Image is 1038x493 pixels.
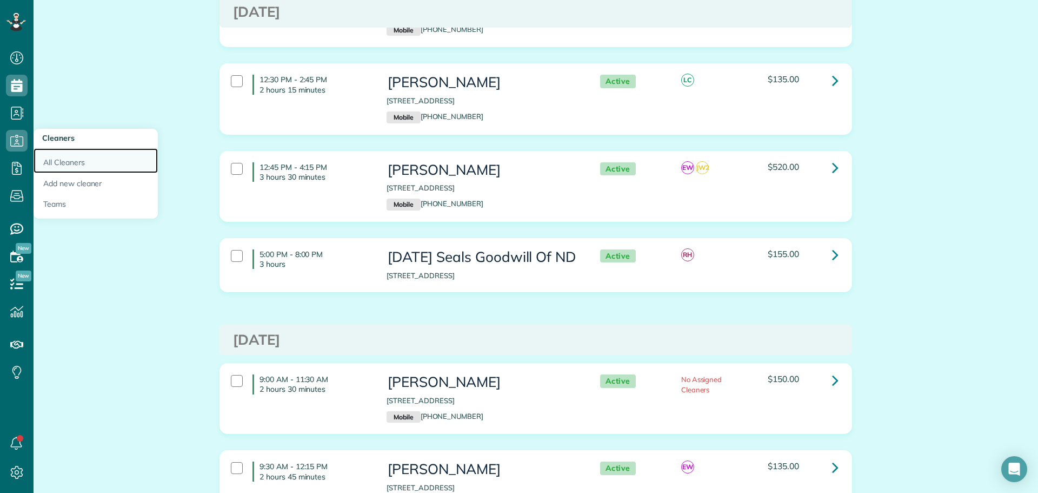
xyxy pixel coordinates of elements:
h3: [DATE] [233,4,839,20]
span: Active [600,162,636,176]
span: New [16,271,31,281]
span: Cleaners [42,133,75,143]
span: $155.00 [768,248,799,259]
span: Active [600,462,636,475]
p: [STREET_ADDRESS] [387,483,578,493]
span: Active [600,75,636,88]
div: Open Intercom Messenger [1001,456,1027,482]
a: Add new cleaner [34,173,158,194]
p: [STREET_ADDRESS] [387,271,578,281]
a: Mobile[PHONE_NUMBER] [387,412,483,420]
span: $135.00 [768,74,799,84]
h3: [DATE] [233,332,839,348]
h4: 12:30 PM - 2:45 PM [252,75,370,94]
p: 2 hours 30 minutes [259,384,370,394]
span: $135.00 [768,461,799,471]
h3: [DATE] Seals Goodwill Of ND [387,249,578,265]
h4: 9:00 AM - 11:30 AM [252,374,370,394]
p: 2 hours 15 minutes [259,85,370,95]
span: $150.00 [768,373,799,384]
span: No Assigned Cleaners [681,375,722,394]
h3: [PERSON_NAME] [387,75,578,90]
span: $520.00 [768,161,799,172]
span: LC [681,74,694,87]
h3: [PERSON_NAME] [387,162,578,178]
span: EW [681,461,694,474]
span: Active [600,249,636,263]
p: [STREET_ADDRESS] [387,183,578,193]
h4: 12:45 PM - 4:15 PM [252,162,370,182]
a: Mobile[PHONE_NUMBER] [387,112,483,121]
small: Mobile [387,411,420,423]
p: 3 hours [259,259,370,269]
h4: 5:00 PM - 8:00 PM [252,249,370,269]
small: Mobile [387,199,420,211]
small: Mobile [387,24,420,36]
span: EW [681,161,694,174]
a: Teams [34,194,158,219]
p: 2 hours 45 minutes [259,472,370,482]
p: 3 hours 30 minutes [259,172,370,182]
span: RH [681,248,694,261]
span: New [16,243,31,254]
h4: 9:30 AM - 12:15 PM [252,462,370,481]
span: JW2 [696,161,709,174]
span: Active [600,374,636,388]
a: Mobile[PHONE_NUMBER] [387,199,483,208]
h3: [PERSON_NAME] [387,374,578,390]
a: All Cleaners [34,148,158,173]
h3: [PERSON_NAME] [387,462,578,477]
a: Mobile[PHONE_NUMBER] [387,25,483,34]
p: [STREET_ADDRESS] [387,396,578,406]
p: [STREET_ADDRESS] [387,96,578,106]
small: Mobile [387,111,420,123]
